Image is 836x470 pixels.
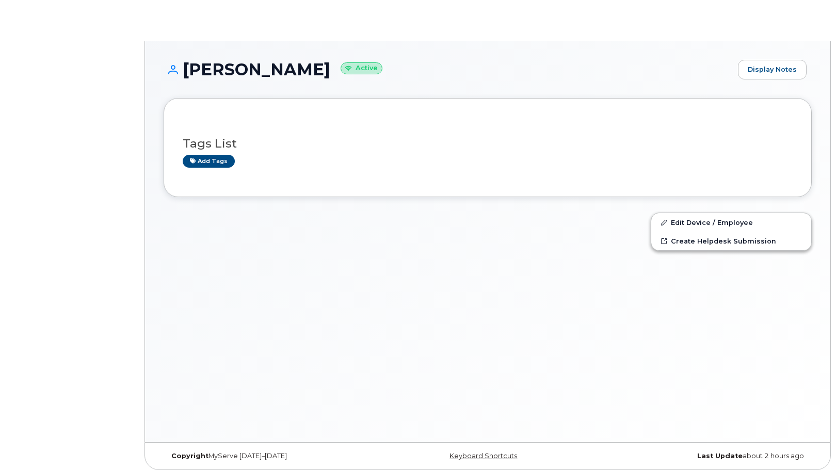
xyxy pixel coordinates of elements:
a: Edit Device / Employee [651,213,811,232]
h3: Tags List [183,137,793,150]
strong: Copyright [171,452,208,460]
div: about 2 hours ago [596,452,812,460]
a: Keyboard Shortcuts [449,452,517,460]
h1: [PERSON_NAME] [164,60,733,78]
strong: Last Update [697,452,743,460]
div: MyServe [DATE]–[DATE] [164,452,380,460]
a: Display Notes [738,60,807,79]
a: Add tags [183,155,235,168]
a: Create Helpdesk Submission [651,232,811,250]
small: Active [341,62,382,74]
